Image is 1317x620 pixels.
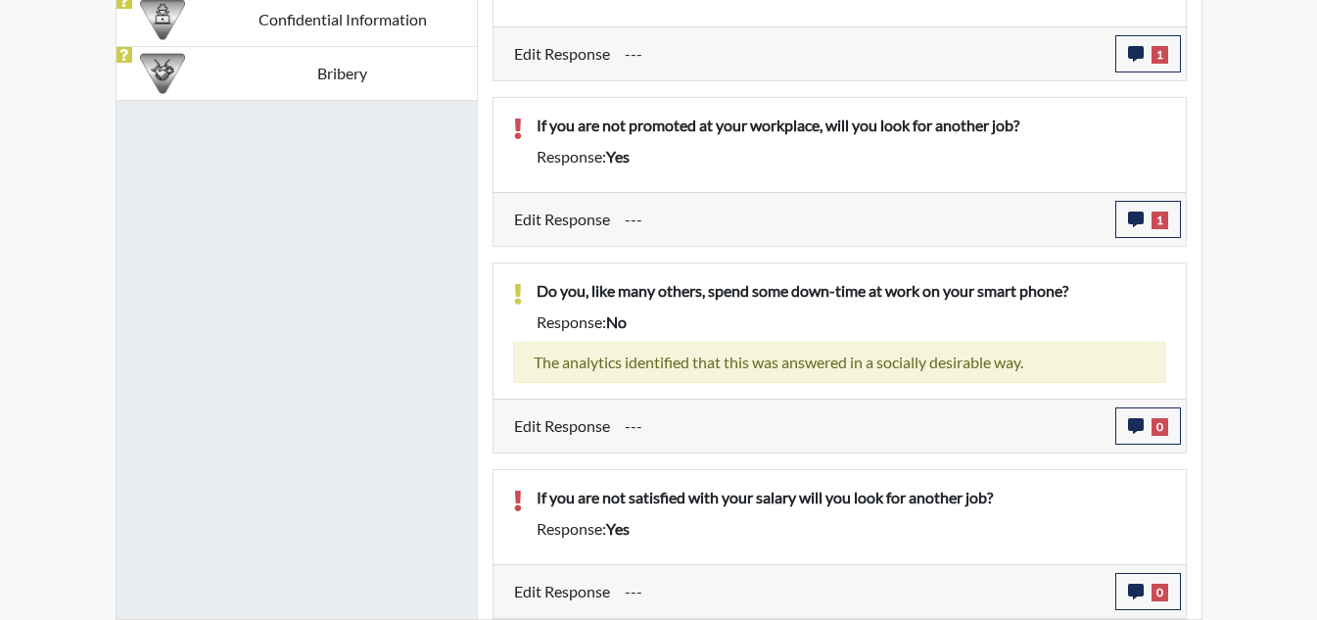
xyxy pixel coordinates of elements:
[522,310,1181,334] div: Response:
[514,573,610,610] label: Edit Response
[610,201,1115,238] div: Update the test taker's response, the change might impact the score
[513,342,1166,383] div: The analytics identified that this was answered in a socially desirable way.
[606,519,630,538] span: yes
[537,486,1166,509] p: If you are not satisfied with your salary will you look for another job?
[1115,35,1181,72] button: 1
[537,114,1166,137] p: If you are not promoted at your workplace, will you look for another job?
[1152,418,1168,436] span: 0
[140,51,185,96] img: CATEGORY%20ICON-03.c5611939.png
[537,279,1166,303] p: Do you, like many others, spend some down-time at work on your smart phone?
[514,35,610,72] label: Edit Response
[522,517,1181,541] div: Response:
[514,201,610,238] label: Edit Response
[1115,201,1181,238] button: 1
[606,147,630,166] span: yes
[514,407,610,445] label: Edit Response
[1115,407,1181,445] button: 0
[610,407,1115,445] div: Update the test taker's response, the change might impact the score
[606,312,627,331] span: no
[1152,584,1168,601] span: 0
[1115,573,1181,610] button: 0
[1152,212,1168,229] span: 1
[610,35,1115,72] div: Update the test taker's response, the change might impact the score
[209,46,477,100] td: Bribery
[522,145,1181,168] div: Response:
[610,573,1115,610] div: Update the test taker's response, the change might impact the score
[1152,46,1168,64] span: 1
